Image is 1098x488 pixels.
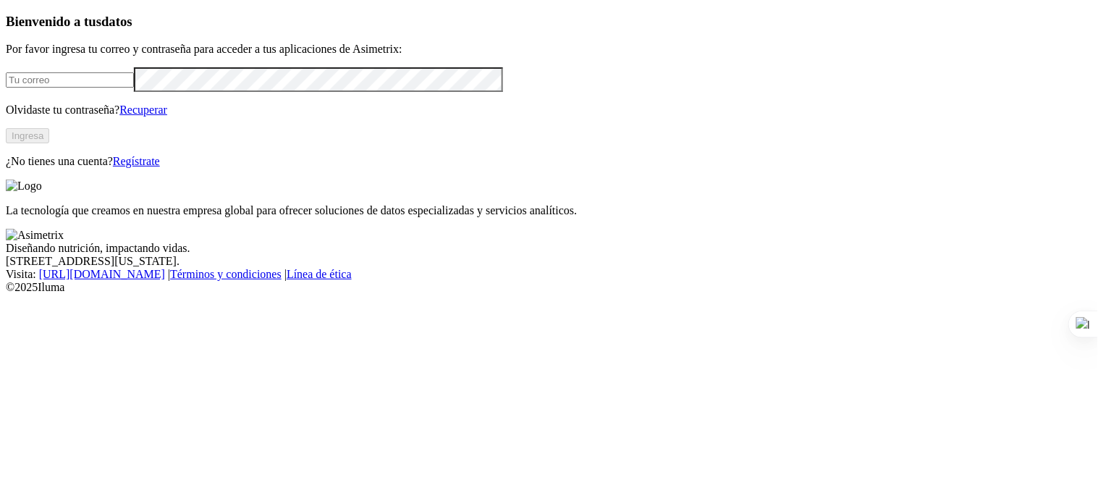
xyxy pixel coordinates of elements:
img: Asimetrix [6,229,64,242]
a: Regístrate [113,155,160,167]
span: datos [101,14,132,29]
div: Visita : | | [6,268,1092,281]
button: Ingresa [6,128,49,143]
div: Diseñando nutrición, impactando vidas. [6,242,1092,255]
p: La tecnología que creamos en nuestra empresa global para ofrecer soluciones de datos especializad... [6,204,1092,217]
p: Olvidaste tu contraseña? [6,104,1092,117]
a: Recuperar [119,104,167,116]
div: [STREET_ADDRESS][US_STATE]. [6,255,1092,268]
img: Logo [6,180,42,193]
a: [URL][DOMAIN_NAME] [39,268,165,280]
p: ¿No tienes una cuenta? [6,155,1092,168]
a: Línea de ética [287,268,352,280]
input: Tu correo [6,72,134,88]
h3: Bienvenido a tus [6,14,1092,30]
div: © 2025 Iluma [6,281,1092,294]
a: Términos y condiciones [170,268,282,280]
p: Por favor ingresa tu correo y contraseña para acceder a tus aplicaciones de Asimetrix: [6,43,1092,56]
